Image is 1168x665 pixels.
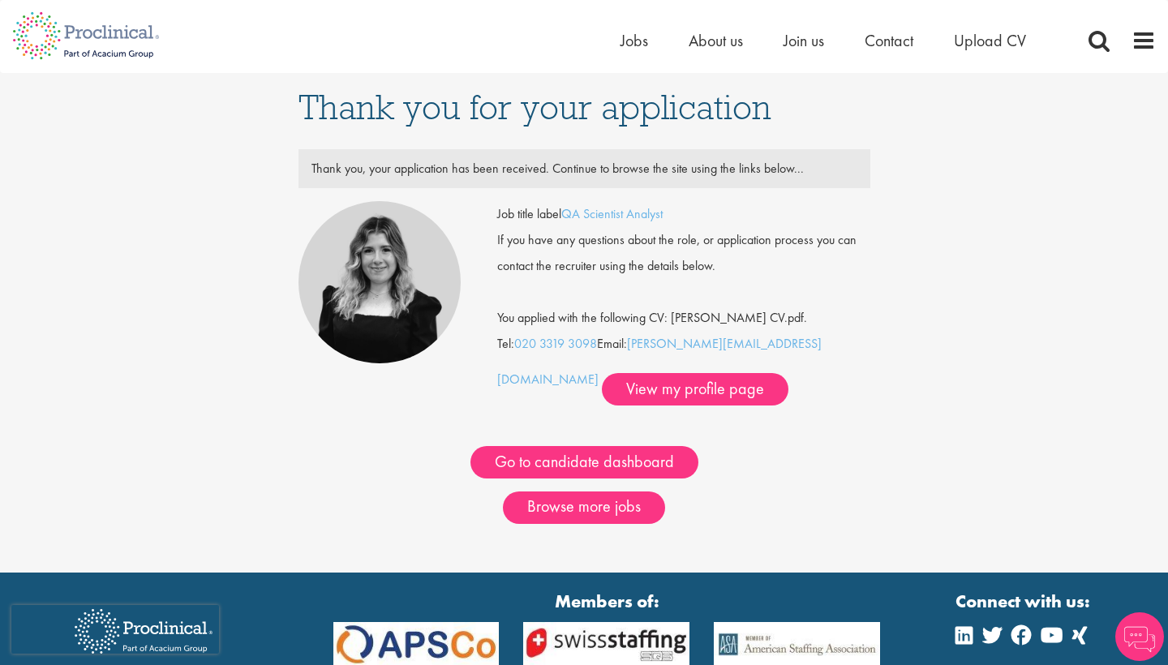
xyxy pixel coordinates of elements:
[62,598,225,665] img: Proclinical Recruitment
[561,205,663,222] a: QA Scientist Analyst
[784,30,824,51] a: Join us
[11,605,219,654] iframe: reCAPTCHA
[299,156,870,182] div: Thank you, your application has been received. Continue to browse the site using the links below...
[485,227,882,279] div: If you have any questions about the role, or application process you can contact the recruiter us...
[497,335,822,388] a: [PERSON_NAME][EMAIL_ADDRESS][DOMAIN_NAME]
[954,30,1026,51] a: Upload CV
[298,85,771,129] span: Thank you for your application
[298,201,461,363] img: Molly Colclough
[865,30,913,51] a: Contact
[955,589,1093,614] strong: Connect with us:
[689,30,743,51] a: About us
[1115,612,1164,661] img: Chatbot
[333,589,881,614] strong: Members of:
[620,30,648,51] a: Jobs
[497,201,870,405] div: Tel: Email:
[485,279,882,331] div: You applied with the following CV: [PERSON_NAME] CV.pdf.
[602,373,788,405] a: View my profile page
[485,201,882,227] div: Job title label
[514,335,597,352] a: 020 3319 3098
[503,491,665,524] a: Browse more jobs
[470,446,698,478] a: Go to candidate dashboard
